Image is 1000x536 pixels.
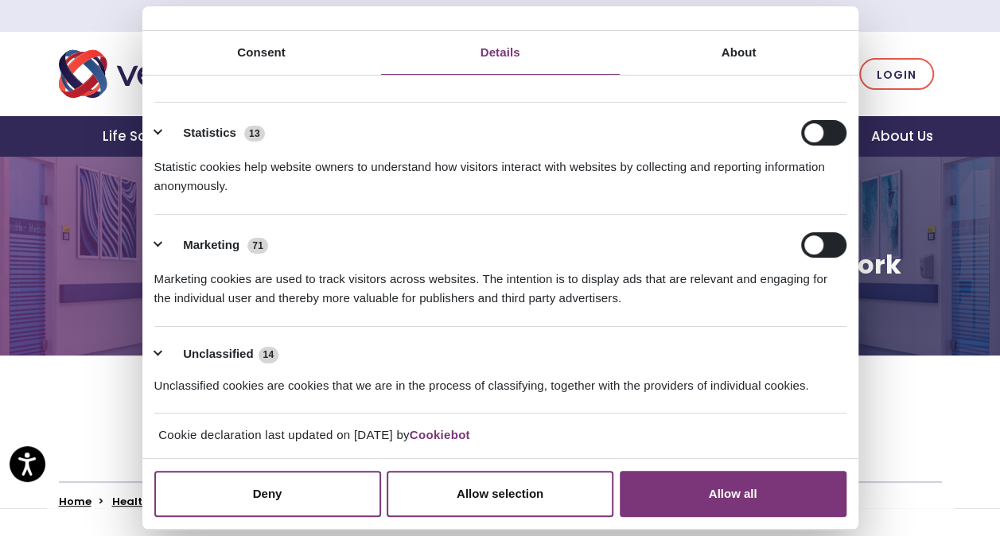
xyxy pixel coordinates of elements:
[154,232,278,258] button: Marketing (71)
[620,31,858,75] a: About
[154,258,846,308] div: Marketing cookies are used to track visitors across websites. The intention is to display ads tha...
[59,494,91,509] a: Home
[852,116,952,157] a: About Us
[620,471,846,517] button: Allow all
[142,31,381,75] a: Consent
[154,344,289,364] button: Unclassified (14)
[183,236,239,254] label: Marketing
[154,471,381,517] button: Deny
[112,494,211,509] a: Health IT Vendors
[154,364,846,395] div: Unclassified cookies are cookies that we are in the process of classifying, together with the pro...
[146,425,854,456] div: Cookie declaration last updated on [DATE] by
[84,116,216,157] a: Life Sciences
[381,31,620,75] a: Details
[410,428,470,441] a: Cookiebot
[183,124,236,142] label: Statistics
[154,120,275,146] button: Statistics (13)
[154,146,846,196] div: Statistic cookies help website owners to understand how visitors interact with websites by collec...
[387,471,613,517] button: Allow selection
[59,48,278,100] img: Veradigm logo
[859,58,934,91] a: Login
